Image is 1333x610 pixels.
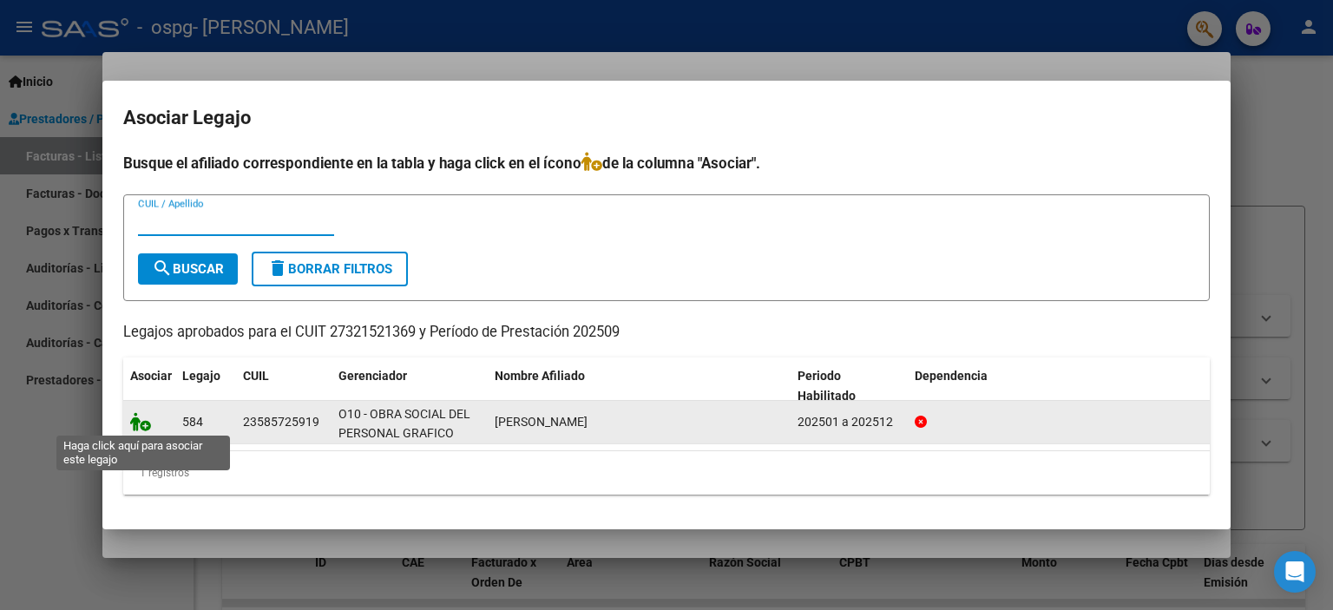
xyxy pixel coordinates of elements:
[495,415,588,429] span: MANSILLA MAIDANA CAMILO ALEJANDRO
[123,152,1210,174] h4: Busque el afiliado correspondiente en la tabla y haga click en el ícono de la columna "Asociar".
[243,412,319,432] div: 23585725919
[798,412,901,432] div: 202501 a 202512
[332,357,488,415] datatable-header-cell: Gerenciador
[1274,551,1316,593] div: Open Intercom Messenger
[123,451,1210,495] div: 1 registros
[243,369,269,383] span: CUIL
[182,415,203,429] span: 584
[908,357,1211,415] datatable-header-cell: Dependencia
[123,322,1210,344] p: Legajos aprobados para el CUIT 27321521369 y Período de Prestación 202509
[236,357,332,415] datatable-header-cell: CUIL
[338,369,407,383] span: Gerenciador
[252,252,408,286] button: Borrar Filtros
[152,258,173,279] mat-icon: search
[175,357,236,415] datatable-header-cell: Legajo
[138,253,238,285] button: Buscar
[267,261,392,277] span: Borrar Filtros
[130,369,172,383] span: Asociar
[488,357,791,415] datatable-header-cell: Nombre Afiliado
[338,407,470,441] span: O10 - OBRA SOCIAL DEL PERSONAL GRAFICO
[182,369,220,383] span: Legajo
[123,357,175,415] datatable-header-cell: Asociar
[267,258,288,279] mat-icon: delete
[495,369,585,383] span: Nombre Afiliado
[152,261,224,277] span: Buscar
[123,102,1210,134] h2: Asociar Legajo
[915,369,988,383] span: Dependencia
[798,369,856,403] span: Periodo Habilitado
[791,357,908,415] datatable-header-cell: Periodo Habilitado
